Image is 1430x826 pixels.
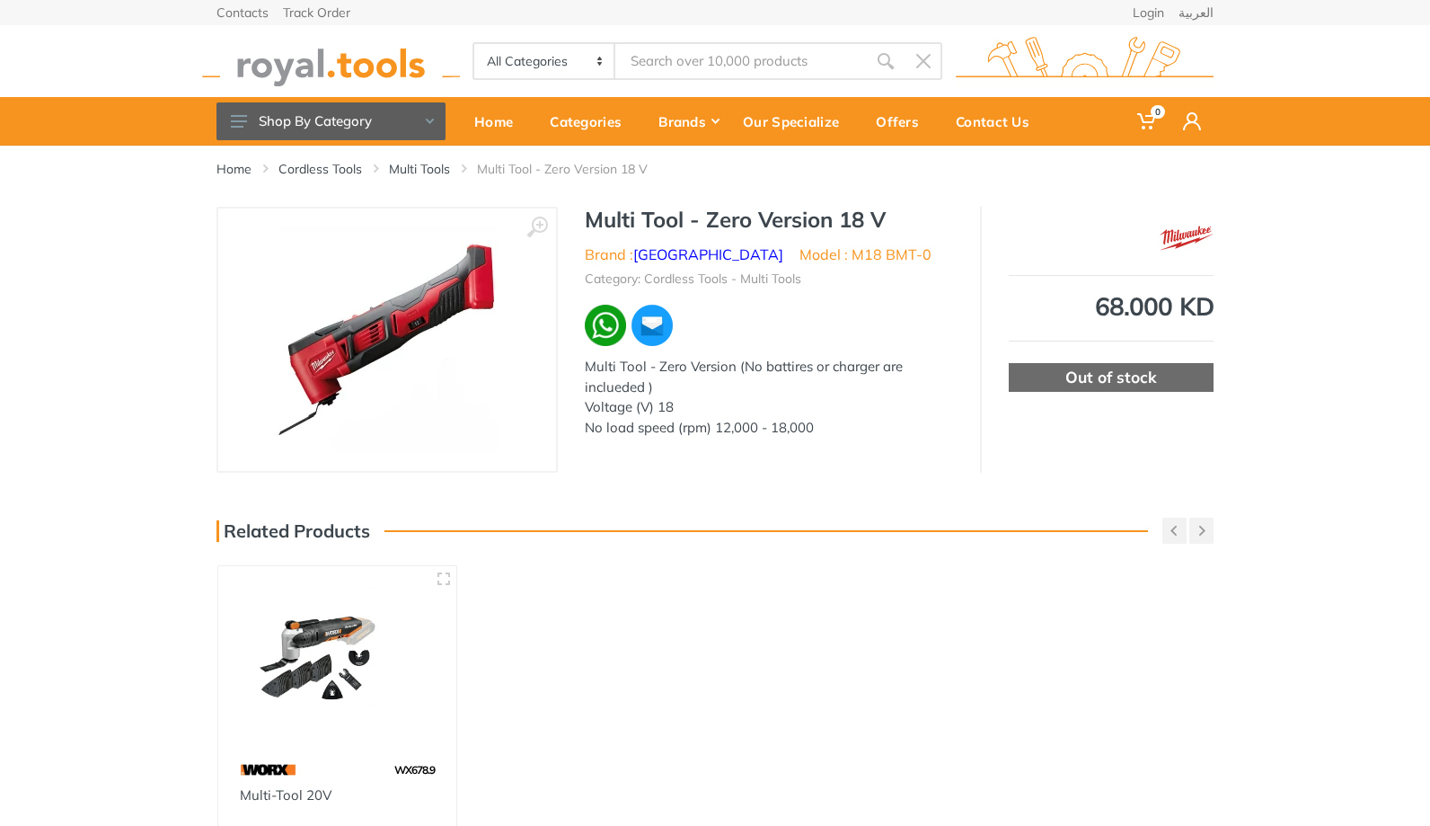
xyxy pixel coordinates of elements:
[585,244,783,265] li: Brand :
[275,227,499,452] img: Royal Tools - Multi Tool - Zero Version 18 V
[216,160,1214,178] nav: breadcrumb
[585,270,801,289] li: Category: Cordless Tools - Multi Tools
[863,102,943,140] div: Offers
[1009,294,1214,319] div: 68.000 KD
[585,305,626,346] img: wa.webp
[462,102,537,140] div: Home
[462,97,537,146] a: Home
[1151,105,1165,119] span: 0
[956,37,1214,86] img: royal.tools Logo
[633,245,783,263] a: [GEOGRAPHIC_DATA]
[730,97,863,146] a: Our Specialize
[730,102,863,140] div: Our Specialize
[283,6,350,19] a: Track Order
[537,102,646,140] div: Categories
[216,6,269,19] a: Contacts
[216,102,446,140] button: Shop By Category
[585,357,953,438] div: Multi Tool - Zero Version (No battires or charger are inclueded ) Voltage (V) 18 No load speed (r...
[216,160,252,178] a: Home
[799,244,931,265] li: Model : M18 BMT-0
[234,582,440,736] img: Royal Tools - Multi-Tool 20V
[646,102,730,140] div: Brands
[943,97,1054,146] a: Contact Us
[615,42,867,80] input: Site search
[537,97,646,146] a: Categories
[1125,97,1170,146] a: 0
[585,207,953,233] h1: Multi Tool - Zero Version 18 V
[240,786,331,804] a: Multi-Tool 20V
[202,37,460,86] img: royal.tools Logo
[943,102,1054,140] div: Contact Us
[389,160,450,178] a: Multi Tools
[278,160,362,178] a: Cordless Tools
[1160,216,1214,261] img: Milwaukee
[1133,6,1164,19] a: Login
[863,97,943,146] a: Offers
[1009,363,1214,392] div: Out of stock
[630,303,675,349] img: ma.webp
[240,754,296,786] img: 97.webp
[394,763,435,777] span: WX678.9
[477,160,675,178] li: Multi Tool - Zero Version 18 V
[216,520,370,542] h3: Related Products
[474,44,615,78] select: Category
[1178,6,1214,19] a: العربية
